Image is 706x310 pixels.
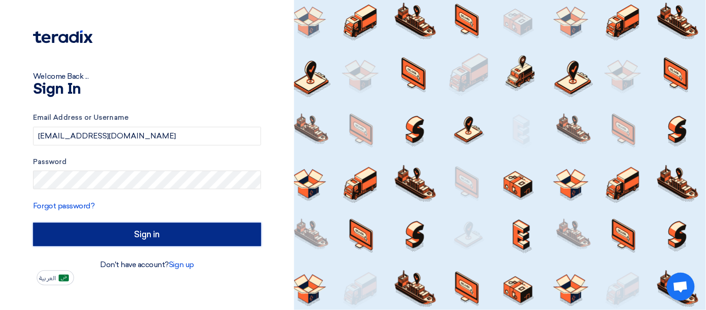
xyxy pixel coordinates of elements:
[39,275,56,282] span: العربية
[667,273,695,301] div: Open chat
[33,112,261,123] label: Email Address or Username
[33,82,261,97] h1: Sign In
[33,127,261,145] input: Enter your business email or username
[33,157,261,167] label: Password
[33,201,94,210] a: Forgot password?
[33,30,93,43] img: Teradix logo
[169,260,194,269] a: Sign up
[59,275,69,282] img: ar-AR.png
[33,71,261,82] div: Welcome Back ...
[33,223,261,246] input: Sign in
[33,259,261,270] div: Don't have account?
[37,270,74,285] button: العربية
